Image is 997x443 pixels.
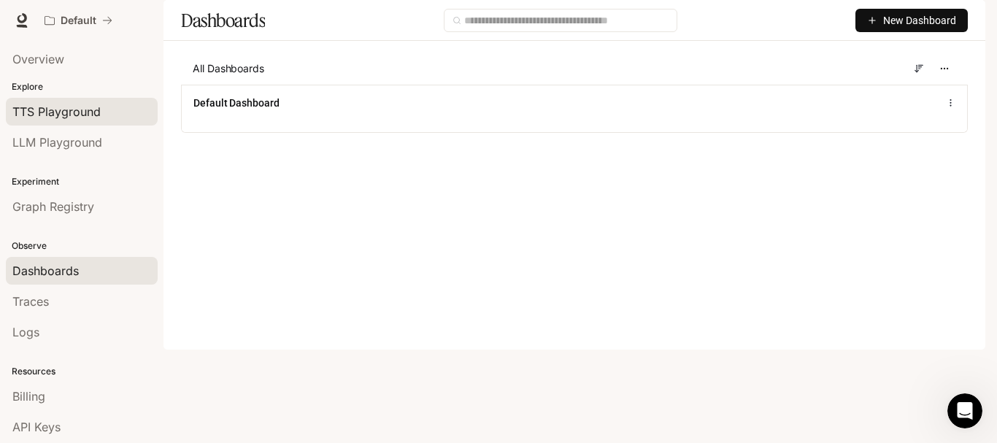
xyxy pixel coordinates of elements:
[947,393,982,428] iframe: Intercom live chat
[855,9,968,32] button: New Dashboard
[181,6,265,35] h1: Dashboards
[61,15,96,27] p: Default
[193,96,280,110] a: Default Dashboard
[38,6,119,35] button: All workspaces
[193,61,264,76] span: All Dashboards
[883,12,956,28] span: New Dashboard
